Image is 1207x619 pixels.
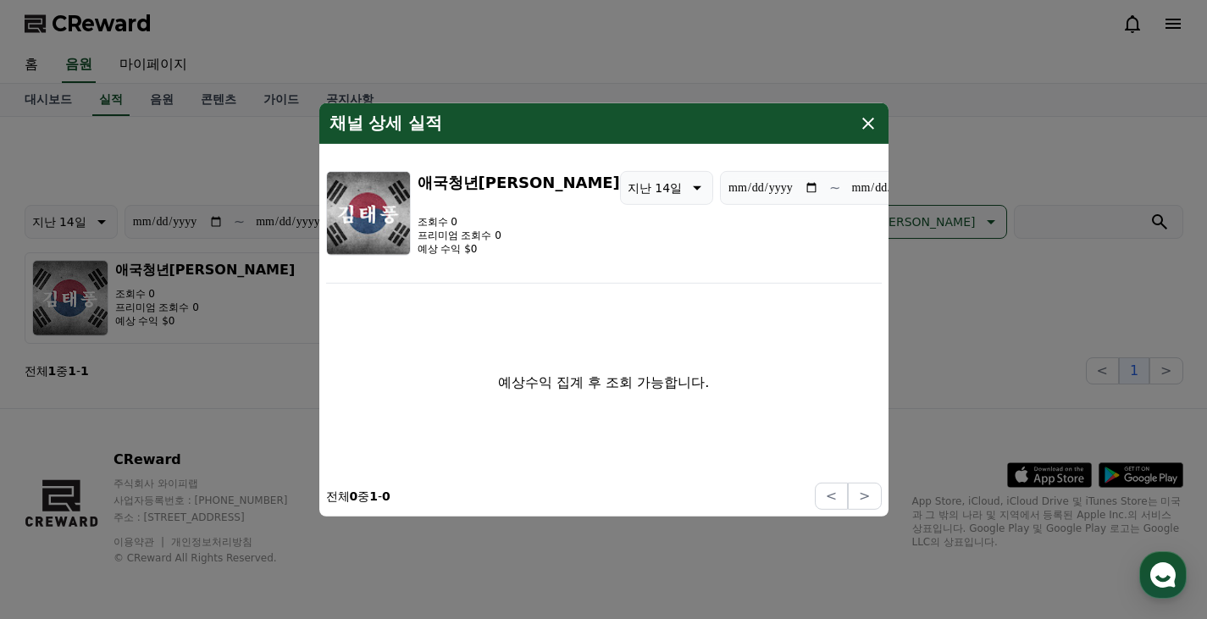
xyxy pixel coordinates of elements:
strong: 0 [382,489,390,503]
h4: 채널 상세 실적 [329,113,443,133]
p: 조회수 0 [418,214,620,228]
h3: 애국청년[PERSON_NAME] [418,170,620,194]
p: 예상수익 집계 후 조회 가능합니다. [498,373,709,393]
p: 지난 14일 [628,175,682,199]
span: 대화 [155,505,175,518]
img: 애국청년김태풍 [326,170,411,255]
span: 설정 [262,504,282,517]
button: 지난 14일 [620,170,713,204]
p: 프리미엄 조회수 0 [418,228,620,241]
p: ~ [829,177,840,197]
p: 예상 수익 $0 [418,241,620,255]
a: 대화 [112,478,219,521]
button: > [848,483,881,510]
a: 설정 [219,478,325,521]
a: 홈 [5,478,112,521]
div: modal [319,102,889,516]
p: 전체 중 - [326,488,390,505]
span: 홈 [53,504,64,517]
strong: 0 [350,489,358,503]
button: < [815,483,848,510]
strong: 1 [369,489,378,503]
